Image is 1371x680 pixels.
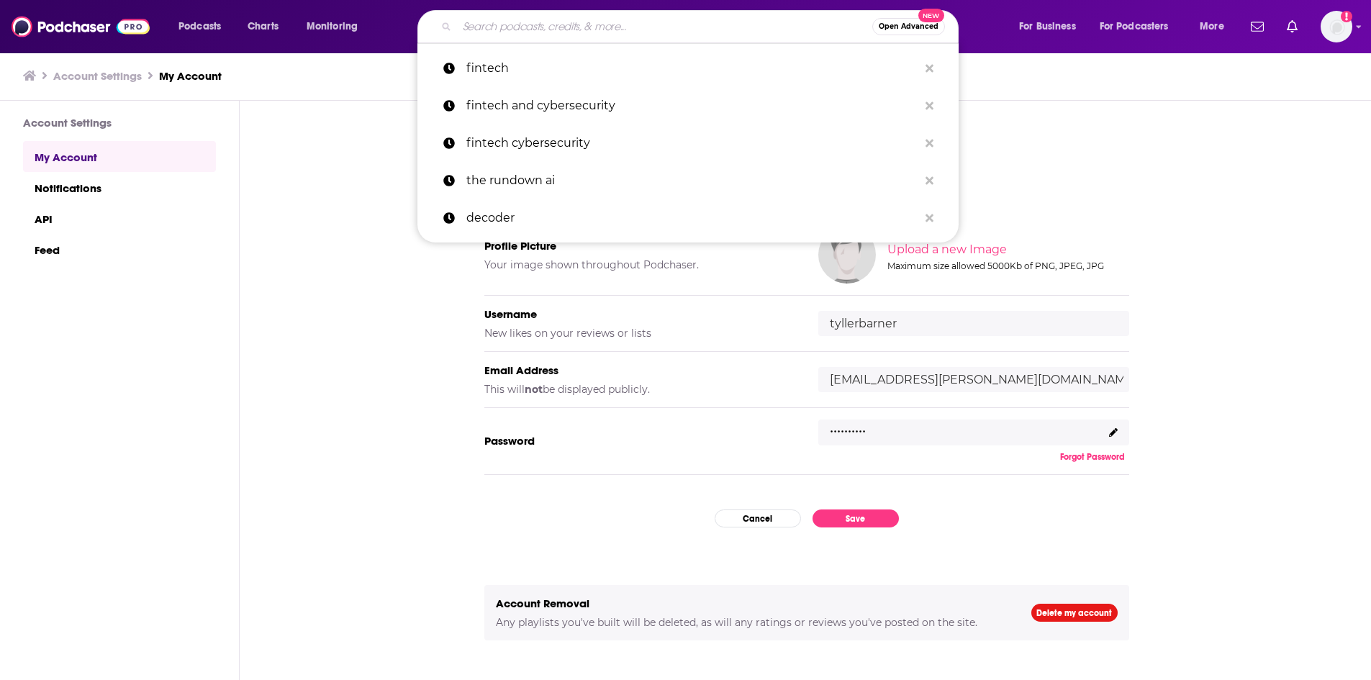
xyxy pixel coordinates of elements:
img: User Profile [1321,11,1352,42]
h5: Your image shown throughout Podchaser. [484,258,795,271]
button: open menu [1090,15,1190,38]
h5: Password [484,434,795,448]
span: For Business [1019,17,1076,37]
div: Maximum size allowed 5000Kb of PNG, JPEG, JPG [887,260,1126,271]
button: open menu [297,15,376,38]
span: More [1200,17,1224,37]
h5: Profile Picture [484,239,795,253]
svg: Add a profile image [1341,11,1352,22]
button: open menu [1009,15,1094,38]
a: the rundown ai [417,162,959,199]
span: Logged in as tyllerbarner [1321,11,1352,42]
p: fintech cybersecurity [466,124,918,162]
a: API [23,203,216,234]
span: Monitoring [307,17,358,37]
button: Forgot Password [1056,451,1129,463]
a: Notifications [23,172,216,203]
a: My Account [23,141,216,172]
h5: Username [484,307,795,321]
a: fintech and cybersecurity [417,87,959,124]
div: Search podcasts, credits, & more... [431,10,972,43]
span: For Podcasters [1100,17,1169,37]
a: Show notifications dropdown [1245,14,1270,39]
h5: This will be displayed publicly. [484,383,795,396]
p: fintech [466,50,918,87]
a: My Account [159,69,222,83]
a: Show notifications dropdown [1281,14,1303,39]
h5: Email Address [484,363,795,377]
img: Podchaser - Follow, Share and Rate Podcasts [12,13,150,40]
a: fintech cybersecurity [417,124,959,162]
button: Show profile menu [1321,11,1352,42]
img: Your profile image [818,226,876,284]
b: not [525,383,543,396]
a: Delete my account [1031,604,1118,622]
p: .......... [830,416,866,437]
a: fintech [417,50,959,87]
p: the rundown ai [466,162,918,199]
span: New [918,9,944,22]
input: username [818,311,1129,336]
a: Feed [23,234,216,265]
p: decoder [466,199,918,237]
button: open menu [168,15,240,38]
input: Search podcasts, credits, & more... [457,15,872,38]
a: decoder [417,199,959,237]
button: open menu [1190,15,1242,38]
input: email [818,367,1129,392]
button: Cancel [715,509,801,527]
span: Podcasts [178,17,221,37]
p: fintech and cybersecurity [466,87,918,124]
span: Charts [248,17,279,37]
a: Account Settings [53,69,142,83]
span: Open Advanced [879,23,938,30]
button: Save [813,509,899,527]
h5: Account Removal [496,597,1008,610]
h5: Any playlists you've built will be deleted, as will any ratings or reviews you've posted on the s... [496,616,1008,629]
h3: Account Settings [23,116,216,130]
button: Open AdvancedNew [872,18,945,35]
a: Charts [238,15,287,38]
h5: New likes on your reviews or lists [484,327,795,340]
